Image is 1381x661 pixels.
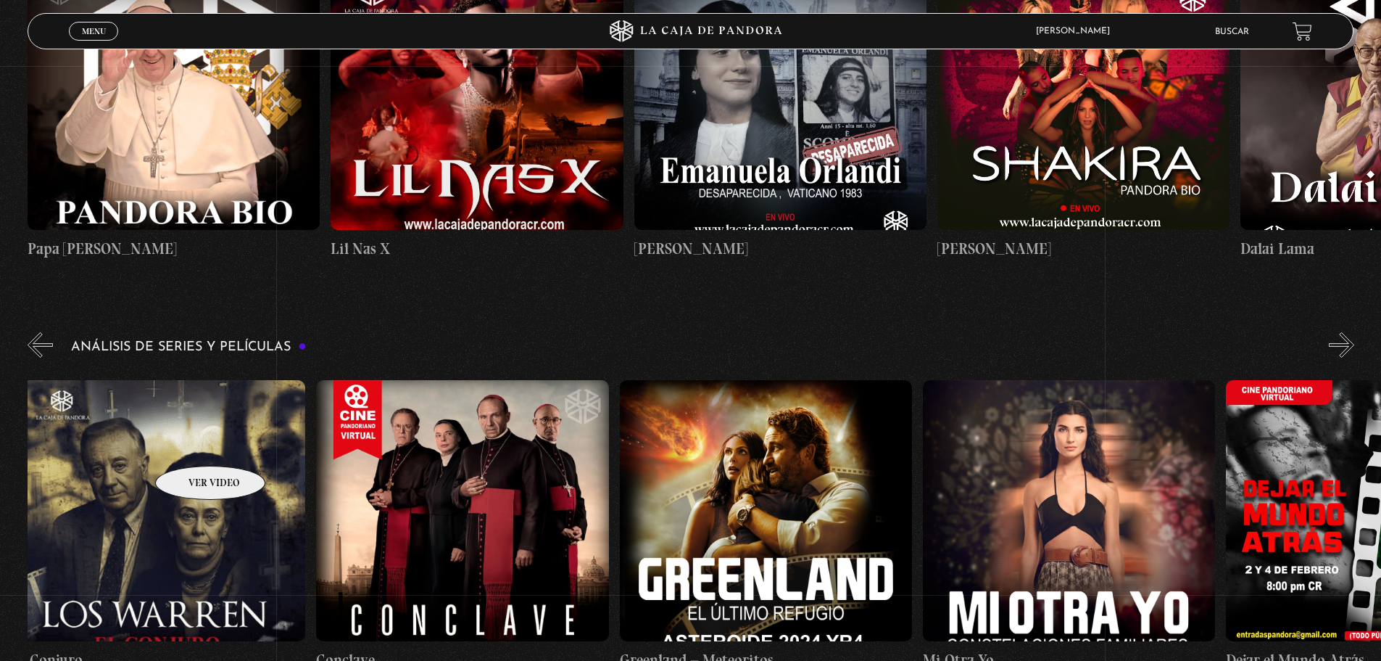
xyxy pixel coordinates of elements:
span: Cerrar [77,39,111,49]
h4: [PERSON_NAME] [937,237,1229,260]
button: Previous [28,332,53,358]
a: Buscar [1215,28,1249,36]
h4: [PERSON_NAME] [634,237,926,260]
span: [PERSON_NAME] [1029,27,1124,36]
h4: Lil Nas X [331,237,623,260]
h4: Papa [PERSON_NAME] [28,237,320,260]
span: Menu [82,27,106,36]
button: Next [1329,332,1354,358]
h3: Análisis de series y películas [71,340,307,354]
a: View your shopping cart [1293,22,1312,41]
